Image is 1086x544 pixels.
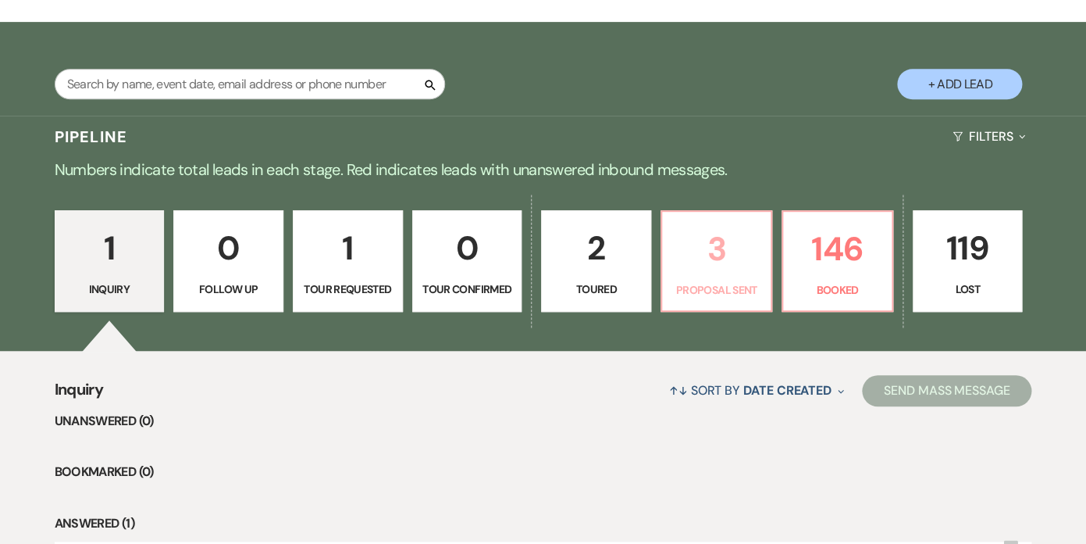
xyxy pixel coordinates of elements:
p: Follow Up [183,281,273,298]
input: Search by name, event date, email address or phone number [55,69,445,99]
button: Filters [946,116,1031,157]
a: 1Inquiry [55,210,165,312]
p: 1 [303,222,393,274]
p: Toured [551,281,641,298]
a: 1Tour Requested [293,210,403,312]
p: 3 [671,223,761,275]
button: Sort By Date Created [663,370,850,411]
p: Tour Requested [303,281,393,298]
a: 0Follow Up [173,210,283,312]
a: 119Lost [913,210,1023,312]
a: 0Tour Confirmed [412,210,522,312]
p: 0 [422,222,512,274]
p: Proposal Sent [671,281,761,299]
span: Inquiry [55,378,104,411]
span: Date Created [743,382,831,399]
span: ↑↓ [669,382,688,399]
a: 3Proposal Sent [661,210,772,312]
p: 2 [551,222,641,274]
p: Lost [923,281,1013,298]
li: Bookmarked (0) [55,462,1032,482]
p: Tour Confirmed [422,281,512,298]
p: 1 [65,222,155,274]
p: 119 [923,222,1013,274]
p: 0 [183,222,273,274]
button: + Add Lead [897,69,1022,99]
p: 146 [792,223,882,275]
li: Unanswered (0) [55,411,1032,431]
li: Answered (1) [55,514,1032,534]
a: 2Toured [541,210,651,312]
p: Inquiry [65,281,155,298]
p: Booked [792,281,882,299]
button: Send Mass Message [862,375,1032,406]
a: 146Booked [782,210,893,312]
h3: Pipeline [55,126,128,148]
